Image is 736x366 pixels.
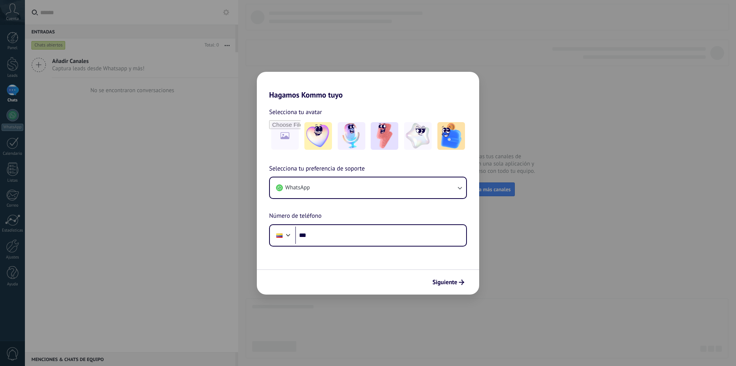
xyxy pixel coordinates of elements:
[269,211,322,221] span: Número de teléfono
[270,177,466,198] button: WhatsApp
[404,122,432,150] img: -4.jpeg
[432,280,457,285] span: Siguiente
[338,122,365,150] img: -2.jpeg
[371,122,398,150] img: -3.jpeg
[304,122,332,150] img: -1.jpeg
[257,72,479,99] h2: Hagamos Kommo tuyo
[429,276,468,289] button: Siguiente
[285,184,310,192] span: WhatsApp
[437,122,465,150] img: -5.jpeg
[269,107,322,117] span: Selecciona tu avatar
[272,227,287,243] div: Colombia: + 57
[269,164,365,174] span: Selecciona tu preferencia de soporte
